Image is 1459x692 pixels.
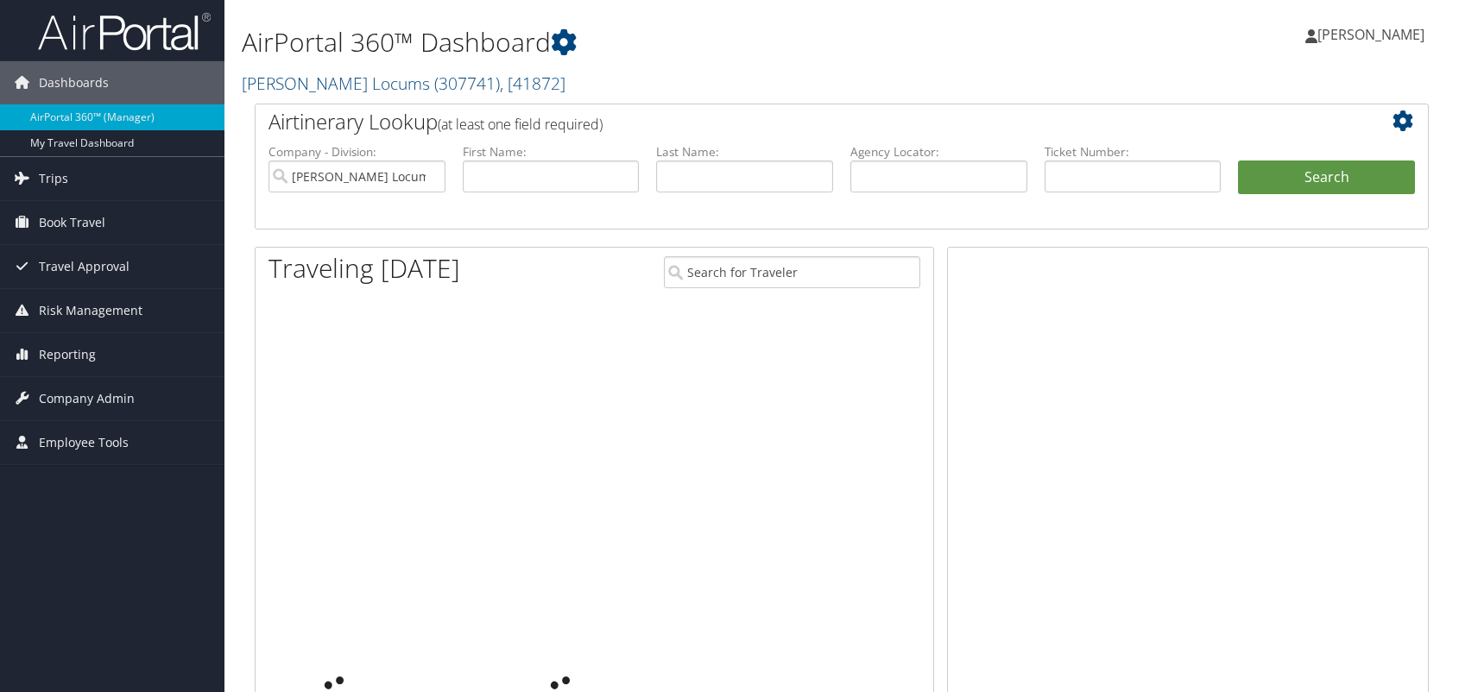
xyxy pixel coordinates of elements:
label: Ticket Number: [1045,143,1222,160]
label: First Name: [463,143,640,160]
span: Trips [39,157,68,200]
input: Search for Traveler [664,256,920,288]
span: Risk Management [39,289,142,332]
label: Last Name: [656,143,833,160]
span: (at least one field required) [438,115,603,134]
h1: AirPortal 360™ Dashboard [242,24,1042,60]
span: Book Travel [39,201,105,244]
span: Company Admin [39,377,135,420]
h1: Traveling [DATE] [268,250,460,286]
span: Travel Approval [39,245,129,288]
button: Search [1238,160,1415,195]
label: Agency Locator: [850,143,1027,160]
span: Reporting [39,333,96,376]
label: Company - Division: [268,143,445,160]
img: airportal-logo.png [38,11,211,52]
span: , [ 41872 ] [500,72,565,95]
span: Dashboards [39,61,109,104]
a: [PERSON_NAME] [1305,9,1442,60]
span: ( 307741 ) [434,72,500,95]
a: [PERSON_NAME] Locums [242,72,565,95]
h2: Airtinerary Lookup [268,107,1317,136]
span: [PERSON_NAME] [1317,25,1424,44]
span: Employee Tools [39,421,129,464]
